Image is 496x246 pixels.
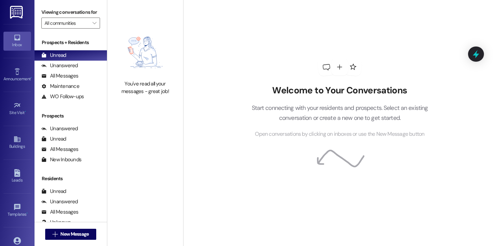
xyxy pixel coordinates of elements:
[3,100,31,118] a: Site Visit •
[27,211,28,216] span: •
[41,52,66,59] div: Unread
[3,133,31,152] a: Buildings
[41,62,78,69] div: Unanswered
[3,167,31,186] a: Leads
[241,103,438,123] p: Start connecting with your residents and prospects. Select an existing conversation or create a n...
[41,156,81,163] div: New Inbounds
[31,75,32,80] span: •
[41,93,84,100] div: WO Follow-ups
[60,230,89,238] span: New Message
[115,28,176,77] img: empty-state
[34,112,107,120] div: Prospects
[255,130,424,139] span: Open conversations by clicking on inboxes or use the New Message button
[25,109,26,114] span: •
[41,72,78,80] div: All Messages
[41,208,78,216] div: All Messages
[115,80,176,95] div: You've read all your messages - great job!
[34,39,107,46] div: Prospects + Residents
[3,32,31,50] a: Inbox
[41,146,78,153] div: All Messages
[52,232,58,237] i: 
[41,83,79,90] div: Maintenance
[41,7,100,18] label: Viewing conversations for
[41,219,71,226] div: Unknown
[3,201,31,220] a: Templates •
[45,229,96,240] button: New Message
[241,85,438,96] h2: Welcome to Your Conversations
[41,198,78,205] div: Unanswered
[44,18,89,29] input: All communities
[92,20,96,26] i: 
[34,175,107,182] div: Residents
[41,135,66,143] div: Unread
[10,6,24,19] img: ResiDesk Logo
[41,125,78,132] div: Unanswered
[41,188,66,195] div: Unread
